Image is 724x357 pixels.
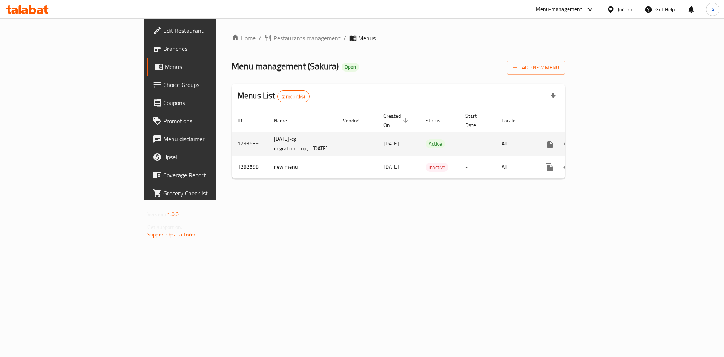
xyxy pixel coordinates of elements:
[540,158,558,176] button: more
[465,111,486,130] span: Start Date
[383,162,399,172] span: [DATE]
[147,112,265,130] a: Promotions
[459,132,495,156] td: -
[534,109,619,132] th: Actions
[507,61,565,75] button: Add New Menu
[147,76,265,94] a: Choice Groups
[426,116,450,125] span: Status
[165,62,259,71] span: Menus
[238,116,252,125] span: ID
[147,58,265,76] a: Menus
[426,140,445,148] span: Active
[426,163,448,172] span: Inactive
[147,166,265,184] a: Coverage Report
[163,189,259,198] span: Grocery Checklist
[342,63,359,72] div: Open
[163,134,259,143] span: Menu disclaimer
[558,135,577,153] button: Change Status
[268,132,337,156] td: [DATE]-cg migration_copy_[DATE]
[264,34,341,43] a: Restaurants management
[163,44,259,53] span: Branches
[163,153,259,162] span: Upsell
[618,5,632,14] div: Jordan
[495,156,534,178] td: All
[536,5,582,14] div: Menu-management
[277,90,310,102] div: Total records count
[273,34,341,43] span: Restaurants management
[558,158,577,176] button: Change Status
[495,132,534,156] td: All
[147,148,265,166] a: Upsell
[711,5,714,14] span: A
[383,111,411,130] span: Created On
[383,139,399,148] span: [DATE]
[147,230,195,240] a: Support.OpsPlatform
[147,130,265,148] a: Menu disclaimer
[342,64,359,70] span: Open
[147,40,265,58] a: Branches
[540,135,558,153] button: more
[459,156,495,178] td: -
[163,80,259,89] span: Choice Groups
[232,58,339,75] span: Menu management ( Sakura )
[513,63,559,72] span: Add New Menu
[358,34,376,43] span: Menus
[232,109,619,179] table: enhanced table
[238,90,310,102] h2: Menus List
[147,222,182,232] span: Get support on:
[147,94,265,112] a: Coupons
[274,116,297,125] span: Name
[344,34,346,43] li: /
[268,156,337,178] td: new menu
[163,26,259,35] span: Edit Restaurant
[278,93,310,100] span: 2 record(s)
[147,209,166,219] span: Version:
[163,171,259,180] span: Coverage Report
[147,184,265,202] a: Grocery Checklist
[232,34,565,43] nav: breadcrumb
[147,21,265,40] a: Edit Restaurant
[343,116,368,125] span: Vendor
[163,98,259,107] span: Coupons
[502,116,525,125] span: Locale
[544,87,562,105] div: Export file
[167,209,179,219] span: 1.0.0
[163,116,259,125] span: Promotions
